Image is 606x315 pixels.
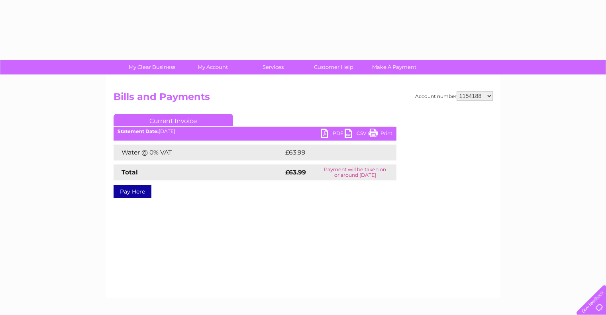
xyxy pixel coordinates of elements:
[114,185,151,198] a: Pay Here
[118,128,159,134] b: Statement Date:
[283,145,380,160] td: £63.99
[240,60,306,74] a: Services
[345,129,369,140] a: CSV
[314,164,396,180] td: Payment will be taken on or around [DATE]
[114,91,493,106] h2: Bills and Payments
[369,129,392,140] a: Print
[114,114,233,126] a: Current Invoice
[285,168,306,176] strong: £63.99
[301,60,367,74] a: Customer Help
[180,60,245,74] a: My Account
[122,168,138,176] strong: Total
[361,60,427,74] a: Make A Payment
[114,129,396,134] div: [DATE]
[119,60,185,74] a: My Clear Business
[415,91,493,101] div: Account number
[321,129,345,140] a: PDF
[114,145,283,160] td: Water @ 0% VAT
